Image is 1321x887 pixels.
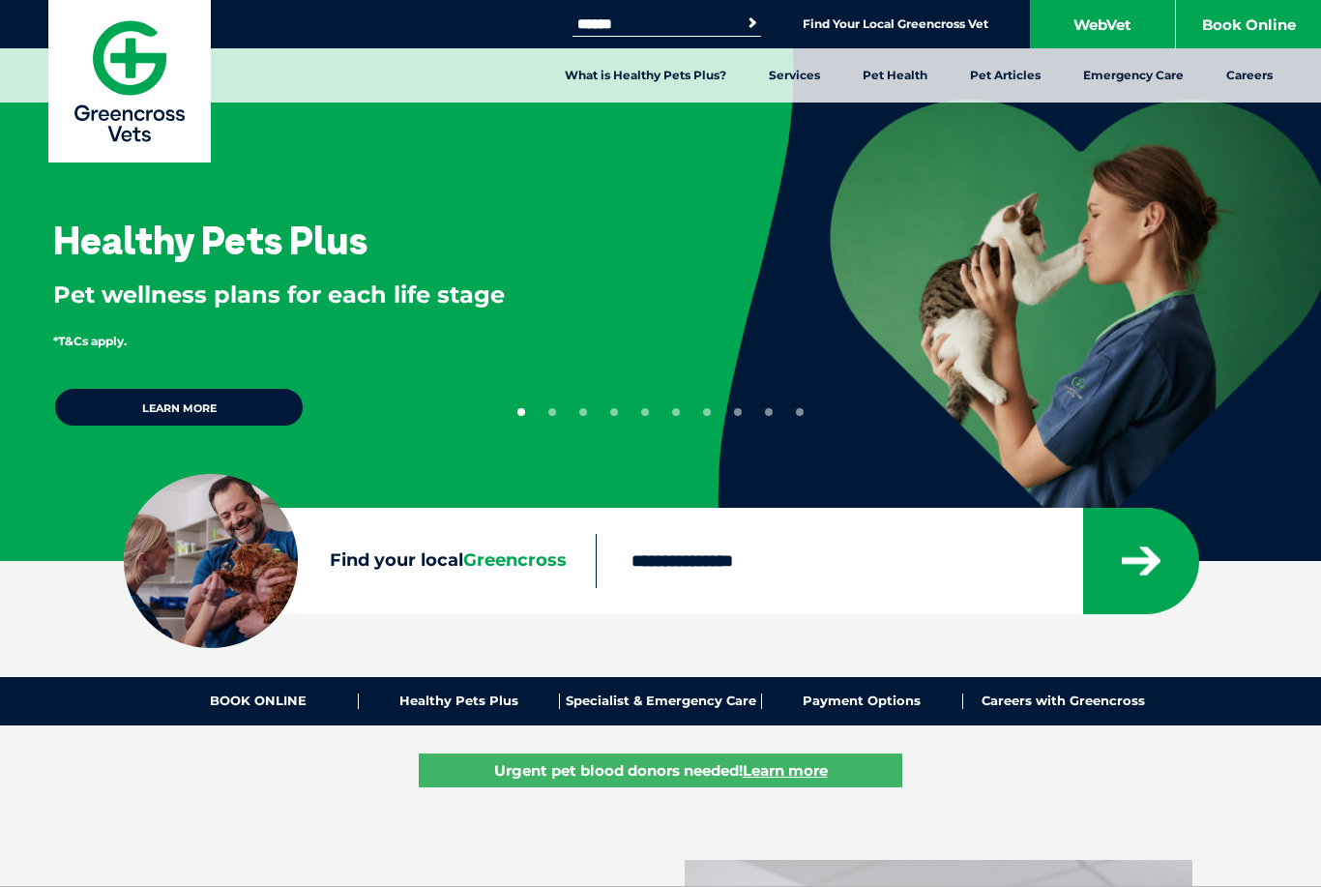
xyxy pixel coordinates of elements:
button: 2 of 10 [548,408,556,416]
label: Find your local [124,547,596,576]
h3: Healthy Pets Plus [53,221,367,259]
a: Urgent pet blood donors needed!Learn more [419,754,902,787]
a: Pet Health [841,48,949,103]
a: Learn more [53,387,305,428]
button: Search [743,14,762,33]
button: 10 of 10 [796,408,804,416]
button: 5 of 10 [641,408,649,416]
a: Find Your Local Greencross Vet [803,16,988,32]
span: *T&Cs apply. [53,334,127,348]
button: 9 of 10 [765,408,773,416]
p: Pet wellness plans for each life stage [53,279,655,311]
a: Healthy Pets Plus [359,694,560,709]
a: BOOK ONLINE [158,694,359,709]
button: 8 of 10 [734,408,742,416]
button: 3 of 10 [579,408,587,416]
a: Pet Articles [949,48,1062,103]
a: Careers with Greencross [963,694,1163,709]
span: Greencross [463,549,567,571]
button: 1 of 10 [517,408,525,416]
u: Learn more [743,761,828,780]
a: Services [748,48,841,103]
a: What is Healthy Pets Plus? [543,48,748,103]
a: Specialist & Emergency Care [560,694,761,709]
a: Payment Options [762,694,963,709]
a: Emergency Care [1062,48,1205,103]
button: 4 of 10 [610,408,618,416]
button: 6 of 10 [672,408,680,416]
button: 7 of 10 [703,408,711,416]
a: Careers [1205,48,1294,103]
